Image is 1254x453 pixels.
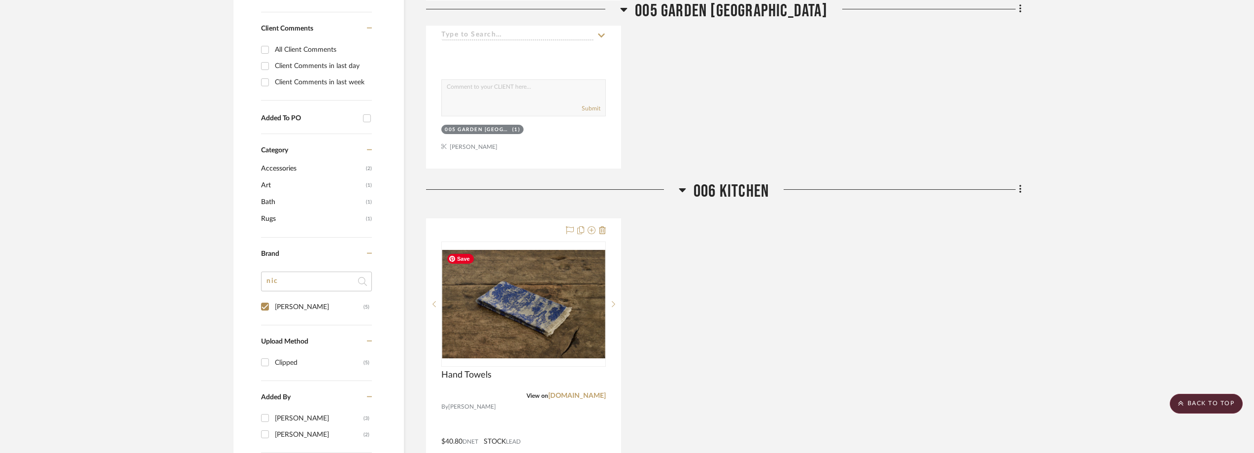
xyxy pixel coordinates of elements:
span: (1) [366,211,372,227]
span: Category [261,146,288,155]
span: Hand Towels [441,370,492,381]
button: Submit [582,104,600,113]
span: (2) [366,161,372,176]
div: (5) [363,355,369,371]
input: Search Brands [261,272,372,291]
div: (1) [512,126,521,134]
div: All Client Comments [275,42,369,58]
span: Added By [261,394,291,401]
span: Brand [261,250,279,257]
div: 005 GARDEN [GEOGRAPHIC_DATA] [445,126,510,134]
span: (1) [366,177,372,193]
img: Hand Towels [442,250,605,358]
div: Clipped [275,355,363,371]
span: By [441,402,448,412]
div: Client Comments in last day [275,58,369,74]
span: Bath [261,194,363,210]
span: Save [447,254,474,264]
span: View on [527,393,548,399]
div: [PERSON_NAME] [275,427,363,443]
a: [DOMAIN_NAME] [548,392,606,399]
span: Art [261,177,363,194]
div: (5) [363,299,369,315]
span: Accessories [261,160,363,177]
span: [PERSON_NAME] [448,402,496,412]
div: Added To PO [261,114,358,123]
span: (1) [366,194,372,210]
span: 006 KITCHEN [693,181,769,202]
span: Upload Method [261,338,308,345]
span: Client Comments [261,25,313,32]
scroll-to-top-button: BACK TO TOP [1170,394,1243,414]
div: [PERSON_NAME] [275,299,363,315]
div: (2) [363,427,369,443]
input: Type to Search… [441,31,594,40]
div: (3) [363,411,369,426]
span: Rugs [261,210,363,227]
div: [PERSON_NAME] [275,411,363,426]
div: Client Comments in last week [275,74,369,90]
div: 0 [442,242,605,366]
